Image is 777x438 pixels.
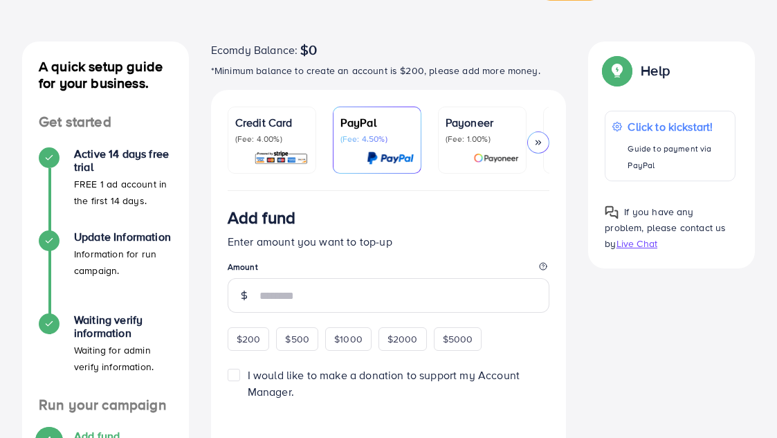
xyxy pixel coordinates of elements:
[74,147,172,174] h4: Active 14 days free trial
[334,332,363,346] span: $1000
[235,114,309,131] p: Credit Card
[605,205,726,250] span: If you have any problem, please contact us by
[22,230,189,313] li: Update Information
[446,134,519,145] p: (Fee: 1.00%)
[340,134,414,145] p: (Fee: 4.50%)
[22,58,189,91] h4: A quick setup guide for your business.
[605,58,630,83] img: Popup guide
[641,62,670,79] p: Help
[211,62,567,79] p: *Minimum balance to create an account is $200, please add more money.
[22,313,189,396] li: Waiting verify information
[22,113,189,131] h4: Get started
[22,147,189,230] li: Active 14 days free trial
[628,140,728,174] p: Guide to payment via PayPal
[74,176,172,209] p: FREE 1 ad account in the first 14 days.
[367,150,414,166] img: card
[22,396,189,414] h4: Run your campaign
[228,233,550,250] p: Enter amount you want to top-up
[74,313,172,340] h4: Waiting verify information
[228,208,295,228] h3: Add fund
[628,118,728,135] p: Click to kickstart!
[300,42,317,58] span: $0
[248,367,520,399] span: I would like to make a donation to support my Account Manager.
[237,332,261,346] span: $200
[211,42,298,58] span: Ecomdy Balance:
[473,150,519,166] img: card
[74,246,172,279] p: Information for run campaign.
[616,237,657,250] span: Live Chat
[387,332,418,346] span: $2000
[443,332,473,346] span: $5000
[285,332,309,346] span: $500
[340,114,414,131] p: PayPal
[254,150,309,166] img: card
[74,342,172,375] p: Waiting for admin verify information.
[605,206,619,219] img: Popup guide
[228,261,550,278] legend: Amount
[235,134,309,145] p: (Fee: 4.00%)
[74,230,172,244] h4: Update Information
[718,376,767,428] iframe: Chat
[446,114,519,131] p: Payoneer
